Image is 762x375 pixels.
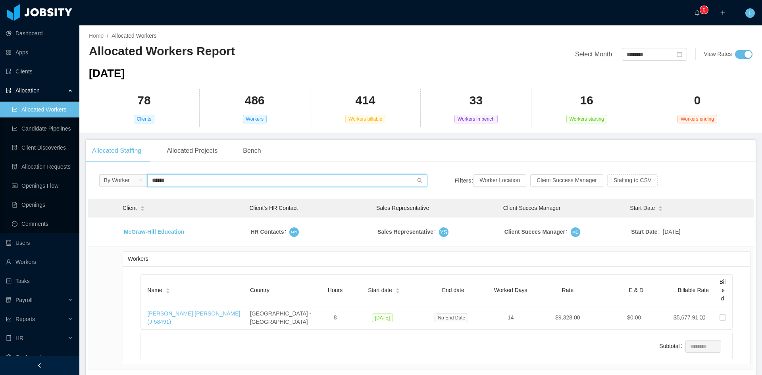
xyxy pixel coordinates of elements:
[562,287,574,293] span: Rate
[140,208,144,210] i: icon: caret-down
[250,205,298,211] span: Client’s HR Contact
[6,354,12,360] i: icon: setting
[89,33,104,39] a: Home
[470,92,483,109] h2: 33
[12,159,73,175] a: icon: file-doneAllocation Requests
[15,354,48,360] span: Configuration
[15,87,40,94] span: Allocation
[677,52,682,57] i: icon: calendar
[345,115,385,123] span: Workers billable
[488,306,533,329] td: 14
[89,43,421,60] h2: Allocated Workers Report
[147,286,162,294] span: Name
[6,254,73,270] a: icon: userWorkers
[165,287,170,292] div: Sort
[704,51,732,57] span: View Rates
[6,335,12,341] i: icon: book
[377,229,433,235] strong: Sales Representative
[694,92,701,109] h2: 0
[6,25,73,41] a: icon: pie-chartDashboard
[165,290,170,292] i: icon: caret-down
[607,174,658,187] button: Staffing to CSV
[160,140,224,162] div: Allocated Projects
[250,287,269,293] span: Country
[12,178,73,194] a: icon: idcardOpenings Flow
[504,229,565,235] strong: Client Succes Manager
[137,92,150,109] h2: 78
[749,8,752,18] span: L
[6,235,73,251] a: icon: robotUsers
[291,229,297,235] span: MW
[376,205,429,211] span: Sales Representative
[575,51,612,58] span: Select Month
[356,92,375,109] h2: 414
[251,229,284,235] strong: HR Contacts
[89,67,125,79] span: [DATE]
[86,140,148,162] div: Allocated Staffing
[700,315,705,320] span: info-circle
[658,208,663,210] i: icon: caret-down
[124,229,184,235] a: McGraw-Hill Education
[107,33,108,39] span: /
[104,174,130,186] div: By Worker
[720,10,725,15] i: icon: plus
[720,279,726,302] span: Billed
[566,115,607,123] span: Workers starting
[6,273,73,289] a: icon: profileTasks
[629,287,643,293] span: E & D
[503,205,561,211] span: Client Succes Manager
[243,115,267,123] span: Workers
[442,287,464,293] span: End date
[12,197,73,213] a: icon: file-textOpenings
[15,316,35,322] span: Reports
[627,314,641,321] span: $0.00
[12,102,73,117] a: icon: line-chartAllocated Workers
[165,287,170,290] i: icon: caret-up
[659,343,685,349] label: Subtotal
[700,6,708,14] sup: 0
[630,204,655,212] span: Start Date
[12,216,73,232] a: icon: messageComments
[328,287,343,293] span: Hours
[454,115,498,123] span: Workers in bench
[321,306,349,329] td: 8
[12,121,73,137] a: icon: line-chartCandidate Pipelines
[530,174,603,187] button: Client Success Manager
[677,287,709,293] span: Billable Rate
[533,306,602,329] td: $9,328.00
[6,316,12,322] i: icon: line-chart
[15,335,23,341] span: HR
[12,140,73,156] a: icon: file-searchClient Discoveries
[15,297,33,303] span: Payroll
[440,227,448,237] span: YS
[140,205,144,208] i: icon: caret-up
[147,310,240,325] a: [PERSON_NAME] [PERSON_NAME](J-58491)
[237,140,267,162] div: Bench
[6,88,12,93] i: icon: solution
[663,228,680,236] span: [DATE]
[631,229,657,235] strong: Start Date
[686,340,721,352] input: Subtotal
[6,297,12,303] i: icon: file-protect
[247,306,321,329] td: [GEOGRAPHIC_DATA] - [GEOGRAPHIC_DATA]
[395,287,400,290] i: icon: caret-up
[435,313,468,322] span: No End Date
[455,177,473,183] strong: Filters:
[128,252,745,266] div: Workers
[245,92,265,109] h2: 486
[112,33,156,39] span: Allocated Workers
[473,174,526,187] button: Worker Location
[695,10,700,15] i: icon: bell
[658,205,663,208] i: icon: caret-up
[580,92,593,109] h2: 16
[658,205,663,210] div: Sort
[673,313,698,322] div: $5,677.91
[140,205,145,210] div: Sort
[572,229,579,235] span: MD
[677,115,717,123] span: Workers ending
[494,287,527,293] span: Worked Days
[372,313,393,322] span: [DATE]
[134,115,155,123] span: Clients
[417,178,423,183] i: icon: search
[368,286,392,294] span: Start date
